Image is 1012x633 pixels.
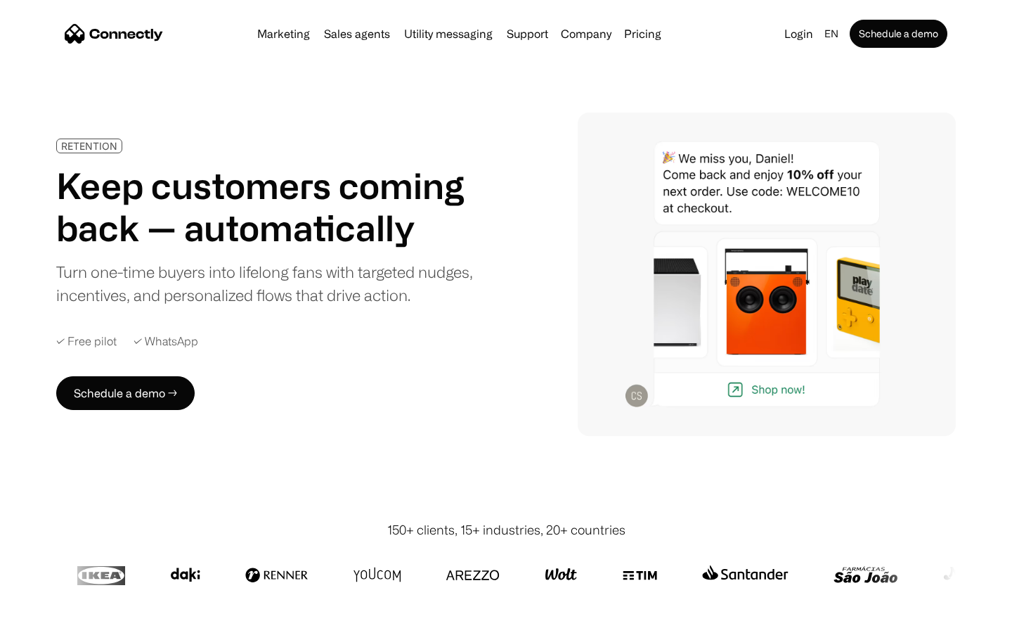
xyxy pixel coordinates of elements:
[56,376,195,410] a: Schedule a demo →
[561,24,611,44] div: Company
[65,23,163,44] a: home
[252,28,316,39] a: Marketing
[56,260,484,307] div: Turn one-time buyers into lifelong fans with targeted nudges, incentives, and personalized flows ...
[618,28,667,39] a: Pricing
[501,28,554,39] a: Support
[134,335,198,348] div: ✓ WhatsApp
[850,20,947,48] a: Schedule a demo
[398,28,498,39] a: Utility messaging
[28,608,84,628] ul: Language list
[56,335,117,348] div: ✓ Free pilot
[61,141,117,151] div: RETENTION
[318,28,396,39] a: Sales agents
[14,607,84,628] aside: Language selected: English
[387,520,625,539] div: 150+ clients, 15+ industries, 20+ countries
[557,24,616,44] div: Company
[819,24,847,44] div: en
[779,24,819,44] a: Login
[824,24,838,44] div: en
[56,165,484,249] h1: Keep customers coming back — automatically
